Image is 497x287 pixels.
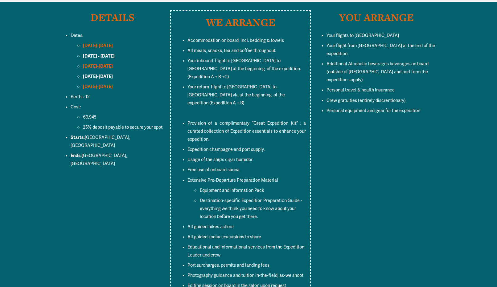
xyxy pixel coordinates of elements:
p: Expedition champagne and port supply. [187,146,306,154]
p: (Expedition A + B +C) [187,57,306,81]
p: Equipment and Information Pack [200,187,306,195]
p: Photography guidance and tuition in-the-field, as-we shoot [187,272,306,280]
span: All guided hikes ashore [187,224,234,229]
span: Berths: 12 [71,94,90,99]
p: (Expedition A + B) [187,83,306,107]
span: All guided zodiac excursions to shore [187,234,261,240]
strong: WE ARRANGE [206,15,275,29]
span: [GEOGRAPHIC_DATA], [GEOGRAPHIC_DATA] [71,153,128,166]
span: Dates: [71,33,83,38]
span: Cost: [71,104,81,110]
span: Additional Alcoholic beverages beverages on board (outside of [GEOGRAPHIC_DATA] and port form the... [327,61,429,83]
span: Crew gratuities (entirely discrentionary) [327,98,406,103]
strong: [DATE] - [DATE] [83,53,115,59]
strong: YOU ARRANGE [339,10,414,24]
span: Your flights to [GEOGRAPHIC_DATA] [327,33,399,38]
span: Personal equipment and gear for the expedition [327,108,420,113]
p: Destination-specific Expedition Preparation Guide - everything we think you need to know about yo... [200,197,306,221]
p: Usage of the ship’s cigar humidor [187,156,306,164]
span: Accommodation on board, incl. bedding & towels [187,38,284,43]
p: Port surcharges, permits and landing fees [187,261,306,269]
strong: Ends: [71,153,82,158]
span: €9,945 [83,115,97,120]
span: Your inbound flight to [GEOGRAPHIC_DATA] to [GEOGRAPHIC_DATA] at the beginning of the expedition. [187,58,301,71]
strong: [DATE]-[DATE] [83,63,113,69]
span: Your return flight to [GEOGRAPHIC_DATA] to [GEOGRAPHIC_DATA] via at the beginning of the expedition. [187,84,286,106]
span: All meals, snacks, tea and coffee throughout. [187,48,276,53]
span: 25% deposit payable to secure your spot [83,125,162,130]
strong: [DATE]-[DATE] [83,43,113,48]
span: Extensive Pre-Departure Preparation Material [187,178,278,183]
strong: [DATE]-[DATE] [83,74,113,79]
strong: DETAILS [91,10,134,24]
span: Your flight from [GEOGRAPHIC_DATA] at the end of the expedition. [327,43,436,56]
strong: [DATE]-[DATE] [83,84,113,89]
span: Personal travel & health insurance [327,87,395,93]
strong: Starts: [71,135,85,140]
p: Educational and Informational services from the Expedition Leader and crew [187,243,306,259]
p: Provision of a complimentary “Great Expedition Kit” : a curated collection of Expedition essentia... [187,119,306,143]
p: Free use of onboard sauna [187,166,306,174]
span: [GEOGRAPHIC_DATA], [GEOGRAPHIC_DATA] [71,135,131,148]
